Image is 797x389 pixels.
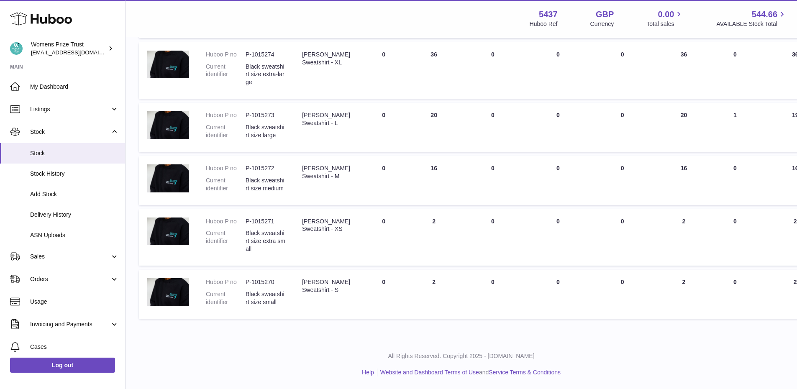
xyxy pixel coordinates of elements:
span: Usage [30,298,119,306]
span: Stock History [30,170,119,178]
dt: Current identifier [206,63,246,87]
img: product image [147,278,189,306]
dd: P-1015274 [246,51,285,59]
dt: Huboo P no [206,111,246,119]
a: Log out [10,358,115,373]
div: Currency [590,20,614,28]
span: Total sales [646,20,684,28]
div: Huboo Ref [530,20,558,28]
span: ASN Uploads [30,231,119,239]
div: [PERSON_NAME] Sweatshirt - M [302,164,350,180]
dt: Huboo P no [206,218,246,225]
td: 2 [656,209,712,266]
dd: Black sweatshirt size medium [246,177,285,192]
td: 0 [712,209,758,266]
td: 16 [656,156,712,205]
dt: Current identifier [206,177,246,192]
img: product image [147,218,189,246]
span: Sales [30,253,110,261]
span: Orders [30,275,110,283]
a: 0.00 Total sales [646,9,684,28]
img: info@womensprizeforfiction.co.uk [10,42,23,55]
span: AVAILABLE Stock Total [716,20,787,28]
td: 0 [459,103,527,152]
td: 0 [359,156,409,205]
td: 1 [712,103,758,152]
td: 0 [359,270,409,319]
div: Womens Prize Trust [31,41,106,56]
span: 0 [621,165,624,171]
a: 544.66 AVAILABLE Stock Total [716,9,787,28]
td: 0 [712,270,758,319]
a: Service Terms & Conditions [489,369,561,376]
td: 2 [656,270,712,319]
span: Add Stock [30,190,119,198]
dt: Current identifier [206,229,246,253]
span: Invoicing and Payments [30,320,110,328]
td: 0 [359,209,409,266]
div: [PERSON_NAME] Sweatshirt - S [302,278,350,294]
span: Listings [30,105,110,113]
span: Cases [30,343,119,351]
td: 0 [527,270,589,319]
img: product image [147,164,189,192]
dt: Current identifier [206,290,246,306]
span: 0 [621,218,624,225]
td: 16 [409,156,459,205]
td: 0 [359,42,409,99]
span: 0.00 [658,9,674,20]
img: product image [147,51,189,79]
dd: P-1015272 [246,164,285,172]
td: 0 [459,42,527,99]
td: 0 [359,103,409,152]
dt: Huboo P no [206,278,246,286]
td: 0 [712,42,758,99]
dd: P-1015273 [246,111,285,119]
dd: P-1015271 [246,218,285,225]
dd: P-1015270 [246,278,285,286]
span: 0 [621,112,624,118]
dd: Black sweatshirt size extra small [246,229,285,253]
li: and [377,369,561,376]
img: product image [147,111,189,139]
td: 2 [409,209,459,266]
span: 0 [621,279,624,285]
td: 36 [656,42,712,99]
td: 0 [712,156,758,205]
dd: Black sweatshirt size extra-large [246,63,285,87]
div: [PERSON_NAME] Sweatshirt - L [302,111,350,127]
strong: GBP [596,9,614,20]
div: [PERSON_NAME] Sweatshirt - XS [302,218,350,233]
td: 0 [527,103,589,152]
td: 0 [459,209,527,266]
span: 544.66 [752,9,777,20]
span: 0 [621,51,624,58]
span: My Dashboard [30,83,119,91]
td: 0 [459,270,527,319]
dt: Huboo P no [206,164,246,172]
td: 0 [527,156,589,205]
td: 20 [409,103,459,152]
a: Help [362,369,374,376]
span: Stock [30,128,110,136]
strong: 5437 [539,9,558,20]
td: 36 [409,42,459,99]
div: [PERSON_NAME] Sweatshirt - XL [302,51,350,67]
dd: Black sweatshirt size large [246,123,285,139]
td: 0 [459,156,527,205]
span: Stock [30,149,119,157]
dd: Black sweatshirt size small [246,290,285,306]
dt: Current identifier [206,123,246,139]
td: 0 [527,42,589,99]
td: 0 [527,209,589,266]
td: 20 [656,103,712,152]
td: 2 [409,270,459,319]
span: [EMAIL_ADDRESS][DOMAIN_NAME] [31,49,123,56]
dt: Huboo P no [206,51,246,59]
a: Website and Dashboard Terms of Use [380,369,479,376]
p: All Rights Reserved. Copyright 2025 - [DOMAIN_NAME] [132,352,790,360]
span: Delivery History [30,211,119,219]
